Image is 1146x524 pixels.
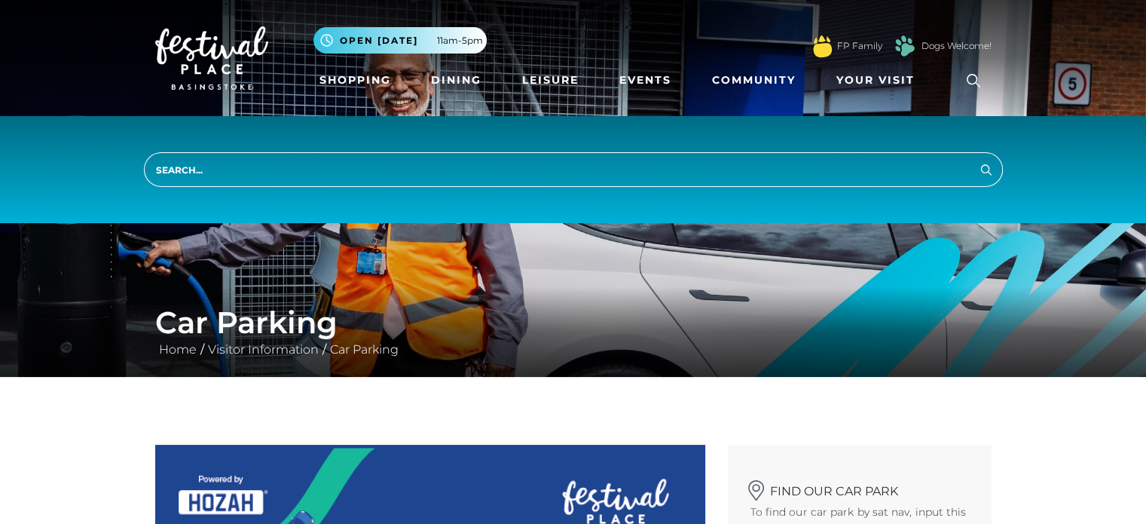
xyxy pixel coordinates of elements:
a: Car Parking [326,342,402,357]
a: FP Family [837,39,882,53]
h1: Car Parking [155,305,992,341]
a: Your Visit [830,66,928,94]
span: Your Visit [836,72,915,88]
h2: Find our car park [750,475,969,498]
input: Search... [144,152,1003,187]
a: Events [613,66,677,94]
a: Shopping [313,66,397,94]
a: Dining [425,66,487,94]
a: Home [155,342,200,357]
a: Dogs Welcome! [921,39,992,53]
a: Leisure [516,66,585,94]
div: / / [144,305,1003,359]
a: Community [706,66,802,94]
span: 11am-5pm [437,34,483,47]
a: Visitor Information [204,342,322,357]
img: Festival Place Logo [155,26,268,90]
button: Open [DATE] 11am-5pm [313,27,487,54]
span: Open [DATE] [340,34,418,47]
